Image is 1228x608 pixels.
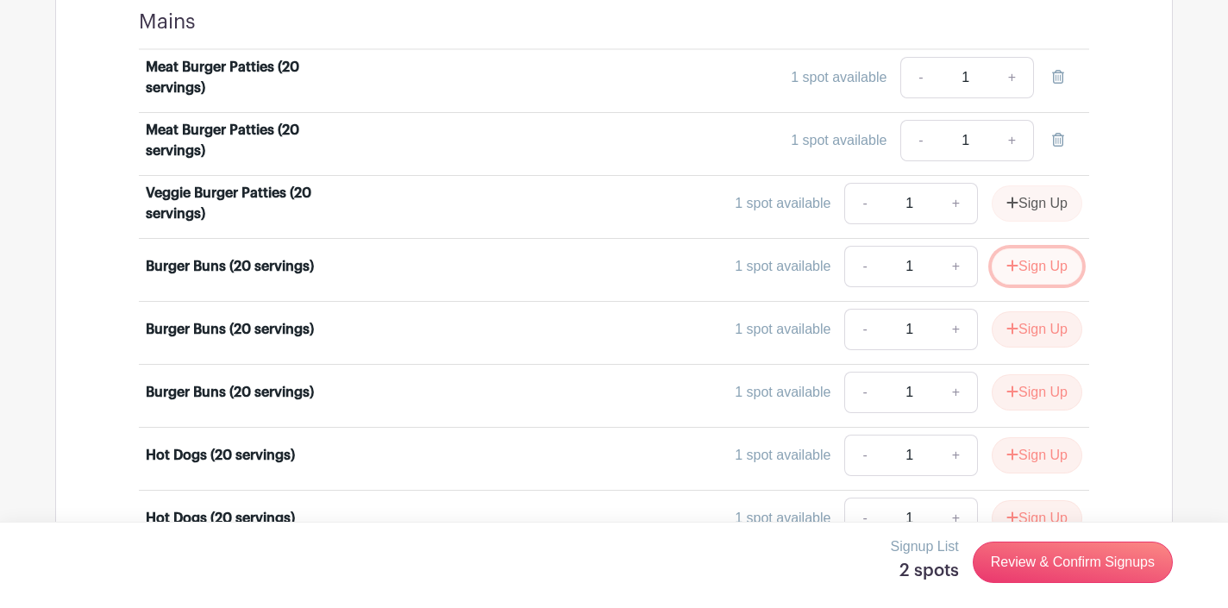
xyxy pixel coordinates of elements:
a: - [844,246,884,287]
a: + [935,372,978,413]
a: + [991,57,1034,98]
div: 1 spot available [735,508,830,529]
p: Signup List [891,536,959,557]
div: 1 spot available [735,319,830,340]
a: - [900,57,940,98]
div: Burger Buns (20 servings) [146,256,314,277]
a: + [935,435,978,476]
div: Meat Burger Patties (20 servings) [146,57,360,98]
div: Burger Buns (20 servings) [146,382,314,403]
button: Sign Up [992,248,1082,285]
a: + [935,309,978,350]
button: Sign Up [992,500,1082,536]
button: Sign Up [992,374,1082,411]
h4: Mains [139,9,196,34]
div: Meat Burger Patties (20 servings) [146,120,360,161]
a: - [844,183,884,224]
a: + [935,498,978,539]
div: Burger Buns (20 servings) [146,319,314,340]
div: 1 spot available [735,382,830,403]
a: - [844,498,884,539]
a: - [844,435,884,476]
a: - [900,120,940,161]
div: 1 spot available [791,67,887,88]
div: 1 spot available [791,130,887,151]
div: Hot Dogs (20 servings) [146,508,295,529]
div: 1 spot available [735,256,830,277]
div: Hot Dogs (20 servings) [146,445,295,466]
button: Sign Up [992,311,1082,348]
a: - [844,372,884,413]
div: Veggie Burger Patties (20 servings) [146,183,360,224]
button: Sign Up [992,437,1082,473]
a: Review & Confirm Signups [973,542,1173,583]
div: 1 spot available [735,445,830,466]
a: + [991,120,1034,161]
a: + [935,183,978,224]
a: + [935,246,978,287]
h5: 2 spots [891,561,959,581]
div: 1 spot available [735,193,830,214]
a: - [844,309,884,350]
